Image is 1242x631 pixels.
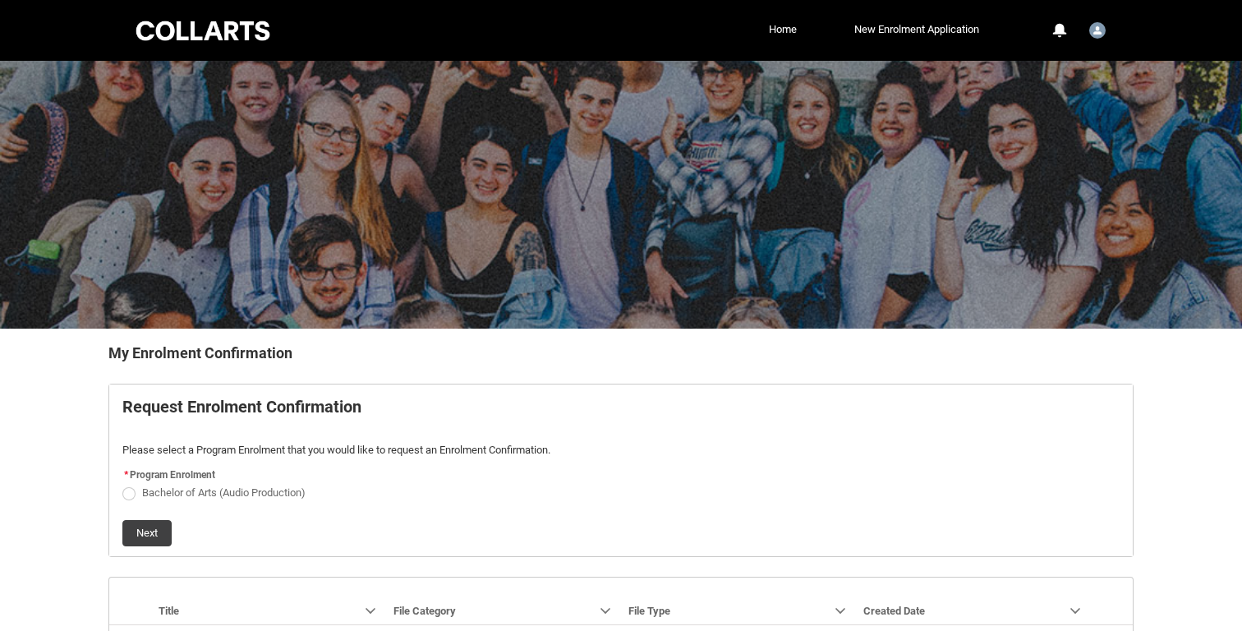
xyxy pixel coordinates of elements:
img: Student.pescott.20230356 [1089,22,1106,39]
b: My Enrolment Confirmation [108,344,292,362]
button: User Profile Student.pescott.20230356 [1085,16,1110,42]
b: Request Enrolment Confirmation [122,397,361,417]
a: Home [765,17,801,42]
p: Please select a Program Enrolment that you would like to request an Enrolment Confirmation. [122,442,1120,458]
span: Program Enrolment [130,469,215,481]
span: Bachelor of Arts (Audio Production) [142,486,306,499]
a: New Enrolment Application [850,17,983,42]
abbr: required [124,469,128,481]
button: Next [122,520,172,546]
article: REDU_Generate_Enrolment_Confirmation flow [108,384,1134,557]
